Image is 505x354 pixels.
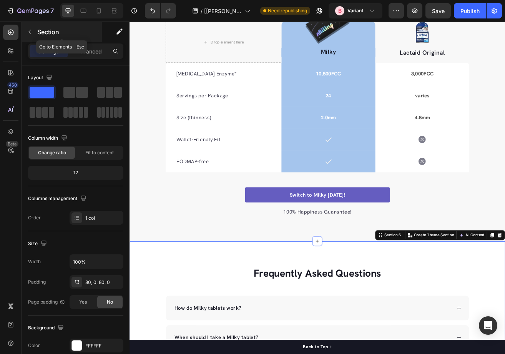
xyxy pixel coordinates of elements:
[351,87,368,95] strong: varies
[425,3,451,18] button: Save
[28,323,65,333] div: Background
[196,209,265,218] p: Switch to Milky [DATE]!
[351,0,368,27] img: gempages_574718158342980383-4fc7b824-cdf7-4a56-8cb2-13fb58696cca.png
[28,194,88,204] div: Columns management
[241,87,248,95] strong: 24
[235,33,254,42] span: Milky
[28,342,40,349] div: Color
[6,141,18,147] div: Beta
[404,258,437,267] button: AI Content
[28,239,48,249] div: Size
[143,229,319,239] p: 100% Happiness Guarantee!
[130,22,505,354] iframe: Design area
[145,3,176,18] div: Undo/Redo
[302,33,416,44] p: Lactaid Original
[347,7,363,15] h3: Variant
[338,7,342,15] p: B
[50,6,54,15] p: 7
[85,342,121,349] div: FFFFFF
[38,47,60,55] p: Settings
[28,73,54,83] div: Layout
[346,60,373,68] strong: 3,000FCC
[7,82,18,88] div: 450
[3,3,57,18] button: 7
[79,299,87,306] span: Yes
[85,149,114,156] span: Fit to content
[76,47,102,55] p: Advanced
[350,114,369,122] strong: 4.8mm
[85,279,121,286] div: 80, 0, 80, 0
[204,7,242,15] span: [[PERSON_NAME] Copy] Inflection PDP V1 - Landing Page
[201,7,203,15] span: /
[229,60,259,68] strong: 10,800FCC
[454,3,486,18] button: Publish
[28,299,65,306] div: Page padding
[38,149,66,156] span: Change ratio
[311,259,335,266] div: Section 6
[432,8,445,14] span: Save
[349,259,399,266] p: Create Theme Section
[57,140,173,150] p: Wallet-Friendly Fit
[107,299,113,306] span: No
[57,87,173,96] p: Servings per Package
[70,255,123,269] input: Auto
[142,204,319,222] button: <p>Switch to Milky Today!</p>
[85,215,121,222] div: 1 col
[329,3,382,18] button: BVariant
[45,302,416,318] p: Frequently Asked Questions
[479,316,497,335] div: Open Intercom Messenger
[28,214,41,221] div: Order
[28,133,69,144] div: Column width
[57,60,173,69] p: [MEDICAL_DATA] Enzyme*
[57,114,173,123] p: Size (thinness)
[57,167,173,177] p: FODMAP-free
[28,258,41,265] div: Width
[235,114,253,122] strong: 2.0mm
[460,7,480,15] div: Publish
[28,279,46,286] div: Padding
[268,7,307,14] span: Need republishing
[37,27,100,37] p: Section
[30,167,122,178] div: 12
